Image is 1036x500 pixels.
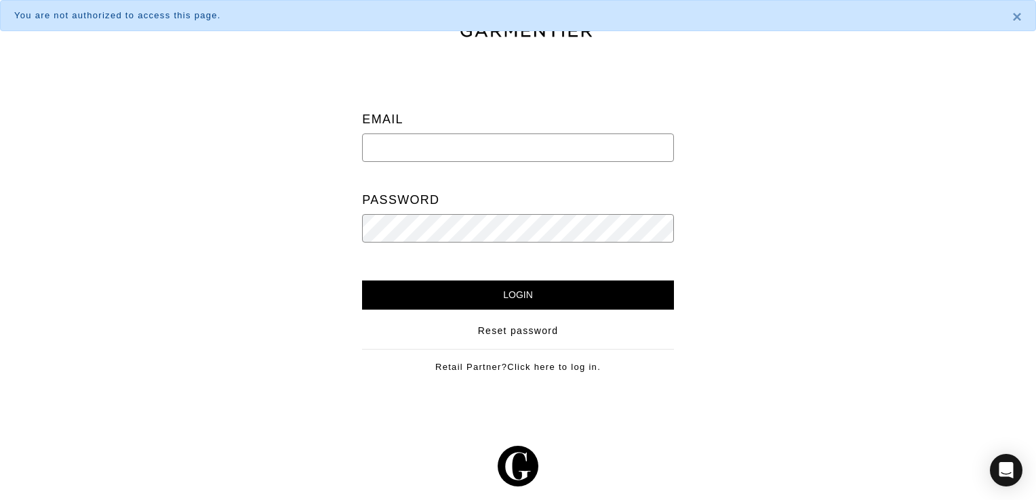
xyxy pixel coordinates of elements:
[362,349,673,374] div: Retail Partner?
[362,280,673,310] input: Login
[362,106,403,133] label: Email
[1012,7,1022,26] span: ×
[990,454,1022,486] div: Open Intercom Messenger
[14,9,992,22] div: You are not authorized to access this page.
[498,446,538,486] img: g-602364139e5867ba59c769ce4266a9601a3871a1516a6a4c3533f4bc45e69684.svg
[507,362,601,372] a: Click here to log in.
[362,186,439,214] label: Password
[478,324,559,338] a: Reset password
